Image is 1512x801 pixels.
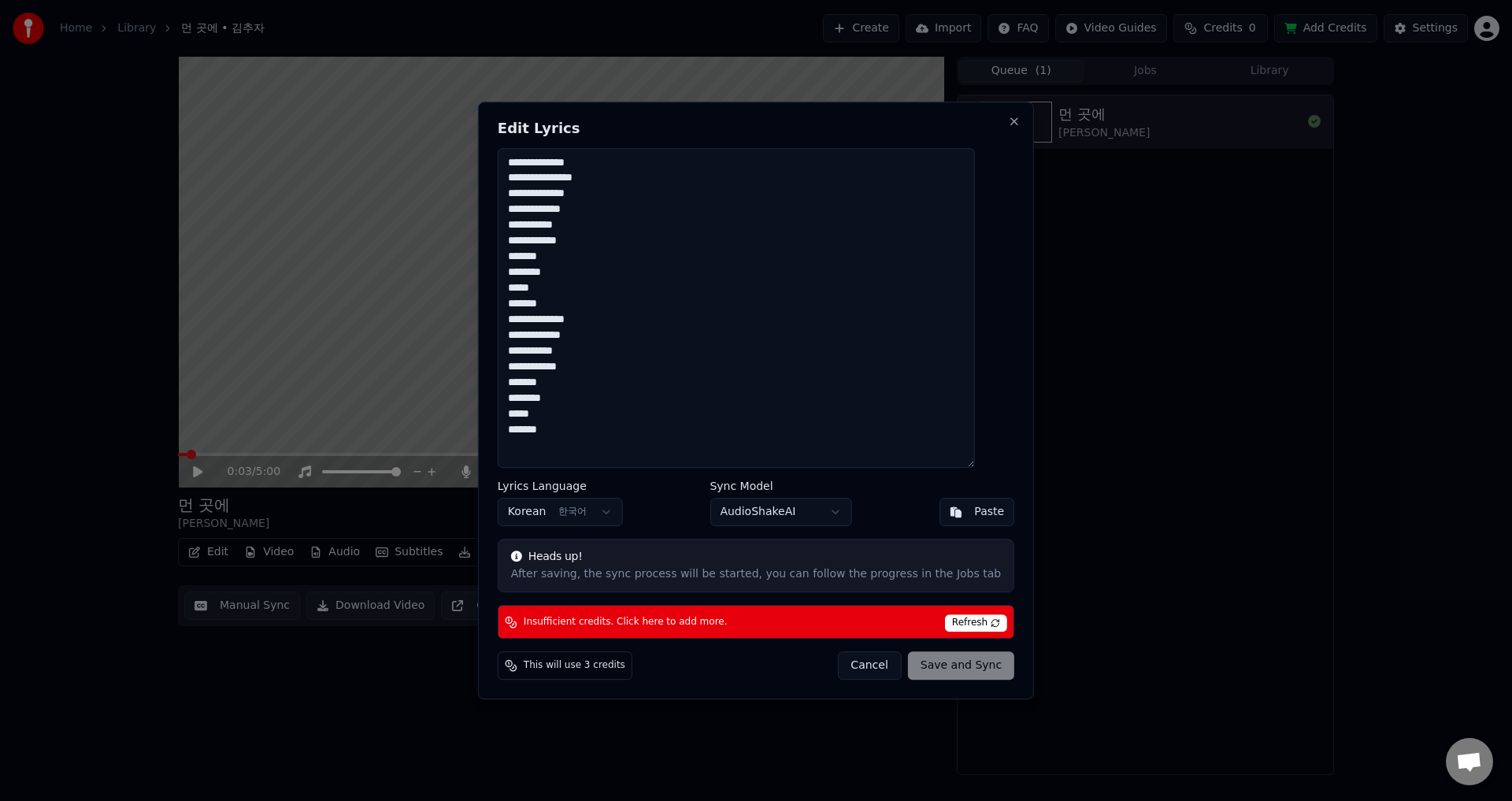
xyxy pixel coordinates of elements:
button: Cancel [837,651,901,680]
div: Paste [974,504,1004,520]
div: After saving, the sync process will be started, you can follow the progress in the Jobs tab [511,566,1001,582]
div: Heads up! [511,549,1001,565]
span: Insufficient credits. Click here to add more. [524,616,728,629]
span: Refresh [945,614,1007,632]
span: This will use 3 credits [524,659,625,672]
label: Sync Model [710,480,851,491]
label: Lyrics Language [498,480,623,491]
h2: Edit Lyrics [498,121,1014,135]
button: Paste [939,498,1014,526]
